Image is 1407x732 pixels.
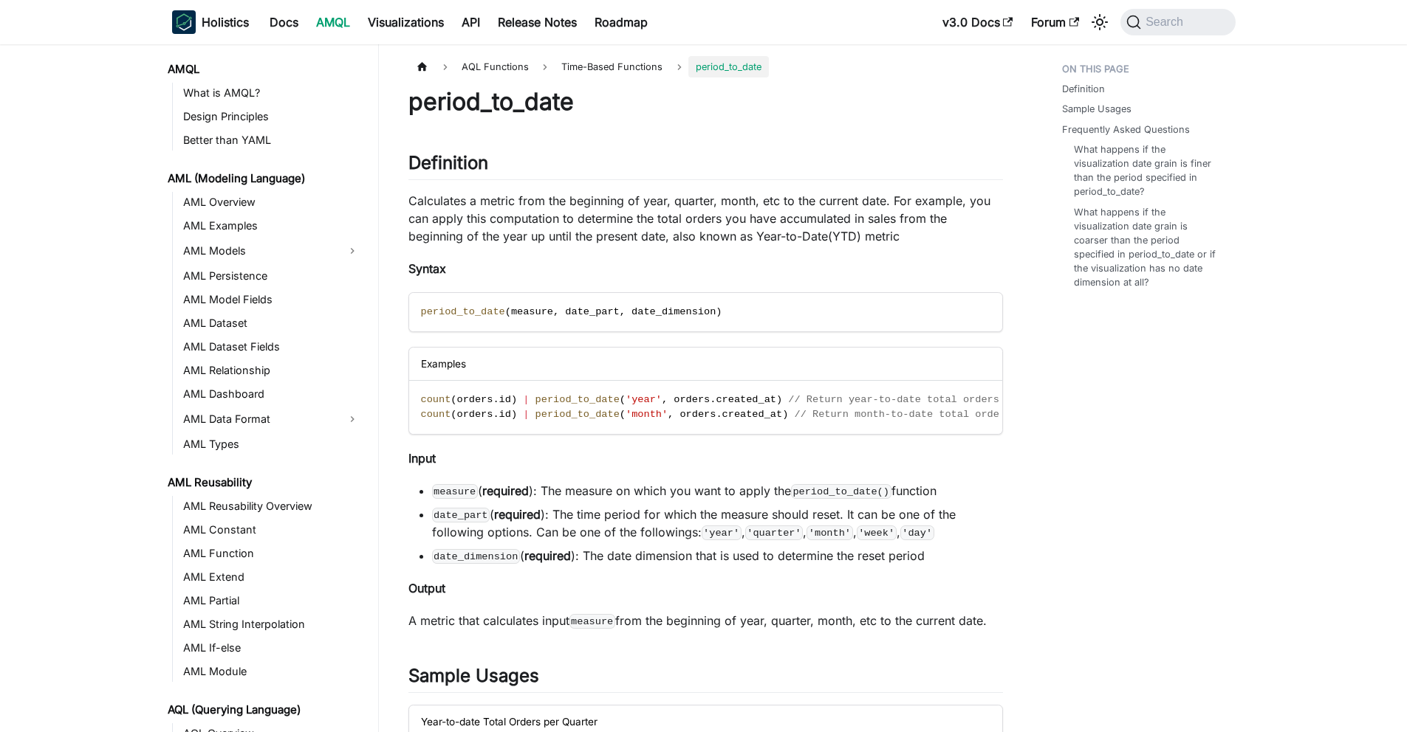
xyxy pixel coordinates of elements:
button: Expand sidebar category 'AML Data Format' [339,407,366,431]
nav: Docs sidebar [157,44,379,732]
a: AML Reusability Overview [179,496,366,517]
a: Roadmap [586,10,657,34]
a: Home page [408,56,437,77]
a: AML Module [179,661,366,682]
a: AML (Modeling Language) [163,168,366,189]
span: period_to_date [535,394,620,405]
p: A metric that calculates input from the beginning of year, quarter, month, etc to the current date. [408,612,1003,629]
span: // Return year-to-date total orders [788,394,999,405]
a: What happens if the visualization date grain is finer than the period specified in period_to_date? [1074,142,1221,199]
span: period_to_date [535,409,620,420]
h2: Definition [408,152,1003,180]
span: Search [1141,15,1192,29]
a: AML Relationship [179,360,366,381]
strong: Output [408,581,445,595]
strong: required [524,548,571,563]
code: 'quarter' [745,525,804,540]
span: ( [451,409,456,420]
span: // Return month-to-date total orders [795,409,1012,420]
button: Switch between dark and light mode (currently system mode) [1088,10,1112,34]
code: 'month' [807,525,852,540]
a: AML Partial [179,590,366,611]
span: count [421,409,451,420]
span: ( [620,409,626,420]
a: Definition [1062,82,1105,96]
li: ( ): The date dimension that is used to determine the reset period [432,547,1003,564]
b: Holistics [202,13,249,31]
code: 'year' [702,525,742,540]
span: orders [679,409,716,420]
span: created_at [716,394,776,405]
span: 'year' [626,394,662,405]
p: Calculates a metric from the beginning of year, quarter, month, etc to the current date. For exam... [408,192,1003,245]
span: orders [674,394,710,405]
span: , [620,306,626,317]
span: . [493,394,499,405]
li: ( ): The time period for which the measure should reset. It can be one of the following options. ... [432,505,1003,541]
span: , [553,306,559,317]
a: AMQL [163,59,366,80]
a: Visualizations [359,10,453,34]
span: Time-Based Functions [554,56,670,77]
code: date_dimension [432,549,520,564]
strong: required [494,507,541,522]
a: AML Models [179,239,339,263]
span: . [716,409,722,420]
span: 'month' [626,409,668,420]
span: ) [716,306,722,317]
a: AMQL [307,10,359,34]
strong: required [482,483,529,498]
span: ( [451,394,456,405]
span: . [493,409,499,420]
nav: Breadcrumbs [408,56,1003,77]
span: ) [782,409,788,420]
a: AML Constant [179,519,366,540]
span: date_dimension [631,306,716,317]
a: AML String Interpolation [179,614,366,635]
strong: Input [408,451,436,466]
code: date_part [432,508,490,522]
a: AML Reusability [163,472,366,493]
a: AML Dataset Fields [179,336,366,357]
span: ( [620,394,626,405]
a: Better than YAML [179,130,366,151]
code: measure [569,614,615,629]
a: AML Dataset [179,313,366,334]
h1: period_to_date [408,87,1003,117]
a: AML Function [179,543,366,564]
span: | [523,409,529,420]
li: ( ): The measure on which you want to apply the function [432,482,1003,500]
a: What happens if the visualization date grain is coarser than the period specified in period_to_da... [1074,205,1221,290]
span: | [523,394,529,405]
span: period_to_date [421,306,505,317]
a: HolisticsHolisticsHolistics [172,10,249,34]
a: Sample Usages [1062,102,1132,116]
span: , [662,394,668,405]
span: id [499,409,511,420]
code: 'day' [900,525,934,540]
a: AML Examples [179,215,366,236]
code: 'week' [857,525,897,540]
a: What is AMQL? [179,83,366,103]
a: AML If-else [179,638,366,658]
a: API [453,10,489,34]
span: created_at [722,409,783,420]
button: Search (Command+K) [1120,9,1235,35]
code: measure [432,484,478,499]
a: AML Extend [179,567,366,587]
span: orders [456,409,493,420]
a: AQL (Querying Language) [163,700,366,720]
a: Release Notes [489,10,586,34]
span: ) [511,409,517,420]
a: AML Data Format [179,407,339,431]
a: AML Dashboard [179,384,366,404]
a: Design Principles [179,106,366,127]
a: AML Overview [179,192,366,213]
span: AQL Functions [454,56,536,77]
a: v3.0 Docs [934,10,1022,34]
span: measure [511,306,553,317]
span: . [710,394,716,405]
div: Examples [409,348,1002,381]
span: count [421,394,451,405]
a: Forum [1022,10,1088,34]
